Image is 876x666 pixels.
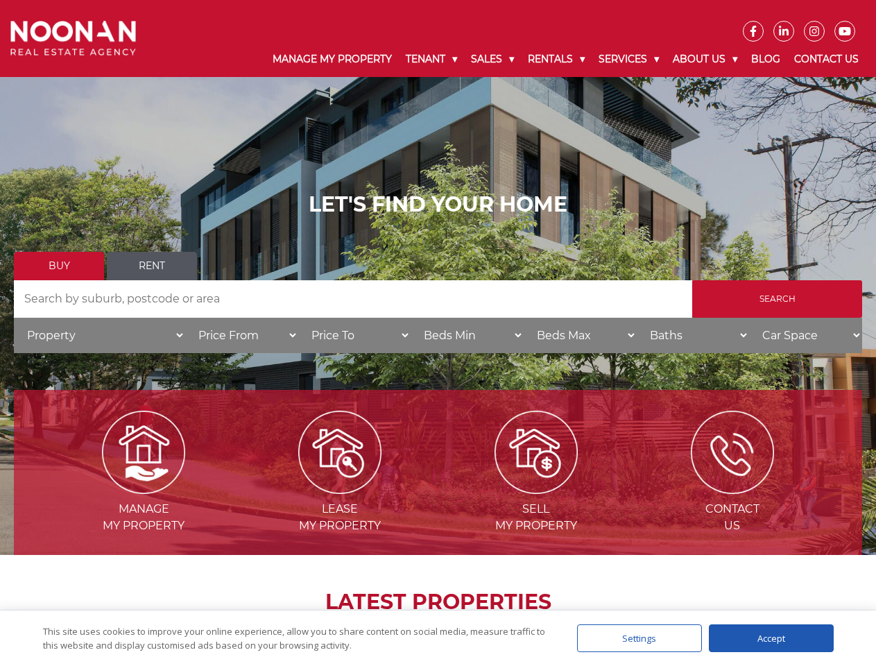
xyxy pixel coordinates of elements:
span: Manage my Property [47,501,241,534]
a: Services [592,42,666,77]
span: Contact Us [635,501,829,534]
a: Manage my Property Managemy Property [47,445,241,532]
h2: LATEST PROPERTIES [49,590,827,615]
img: Sell my property [495,411,578,494]
a: Tenant [399,42,464,77]
img: ICONS [691,411,774,494]
img: Manage my Property [102,411,185,494]
a: Lease my property Leasemy Property [243,445,437,532]
a: Rent [107,252,197,280]
input: Search [692,280,862,318]
a: About Us [666,42,744,77]
span: Lease my Property [243,501,437,534]
div: Accept [709,624,834,652]
a: Blog [744,42,787,77]
a: Sales [464,42,521,77]
input: Search by suburb, postcode or area [14,280,692,318]
img: Lease my property [298,411,381,494]
a: Rentals [521,42,592,77]
h1: LET'S FIND YOUR HOME [14,192,862,217]
div: This site uses cookies to improve your online experience, allow you to share content on social me... [43,624,549,652]
span: Sell my Property [440,501,633,534]
a: Buy [14,252,104,280]
a: Manage My Property [266,42,399,77]
a: ICONS ContactUs [635,445,829,532]
a: Sell my property Sellmy Property [440,445,633,532]
a: Contact Us [787,42,866,77]
img: Noonan Real Estate Agency [10,21,136,55]
div: Settings [577,624,702,652]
